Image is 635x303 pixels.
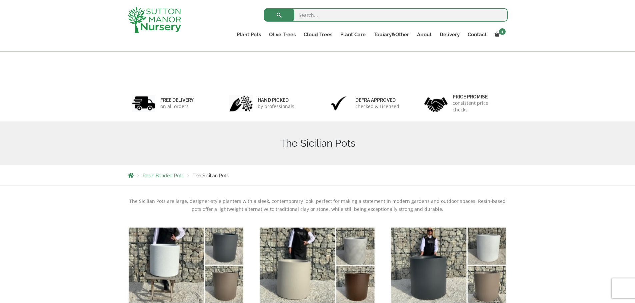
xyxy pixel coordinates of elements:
a: Resin Bonded Pots [143,173,184,178]
a: Topiary&Other [370,30,413,39]
p: consistent price checks [453,100,503,113]
a: Cloud Trees [300,30,336,39]
img: 4.jpg [424,93,448,113]
p: on all orders [160,103,194,110]
img: logo [128,7,181,33]
span: 1 [499,28,506,35]
nav: Breadcrumbs [128,173,508,178]
input: Search... [264,8,508,22]
a: Plant Care [336,30,370,39]
h6: Defra approved [355,97,399,103]
img: 3.jpg [327,95,350,112]
a: Olive Trees [265,30,300,39]
p: checked & Licensed [355,103,399,110]
img: 2.jpg [229,95,253,112]
img: 1.jpg [132,95,155,112]
h6: FREE DELIVERY [160,97,194,103]
h6: hand picked [258,97,294,103]
h1: The Sicilian Pots [128,137,508,149]
a: Delivery [436,30,464,39]
a: About [413,30,436,39]
span: The Sicilian Pots [193,173,229,178]
h6: Price promise [453,94,503,100]
p: The Sicilian Pots are large, designer-style planters with a sleek, contemporary look, perfect for... [128,197,508,213]
a: Plant Pots [233,30,265,39]
a: Contact [464,30,491,39]
p: by professionals [258,103,294,110]
a: 1 [491,30,508,39]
